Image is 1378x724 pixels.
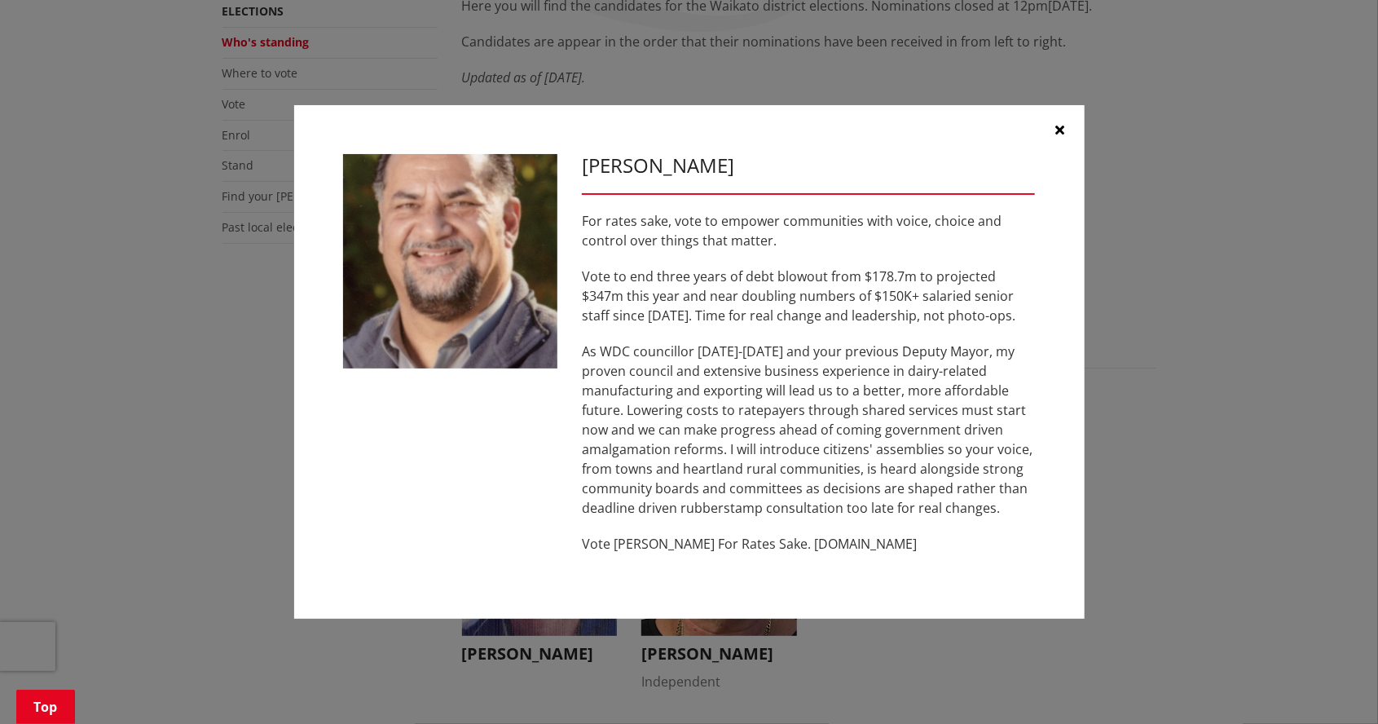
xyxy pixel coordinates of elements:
p: For rates sake, vote to empower communities with voice, choice and control over things that matter. [582,211,1036,250]
img: WO-M__BECH_A__EWN4j [343,154,557,369]
iframe: Messenger Launcher [1303,656,1362,714]
p: Vote to end three years of debt blowout from $178.7m to projected $347m this year and near doubli... [582,267,1036,325]
p: Vote [PERSON_NAME] For Rates Sake. [DOMAIN_NAME] [582,534,1036,554]
p: As WDC councillor [DATE]-[DATE] and your previous Deputy Mayor, my proven council and extensive b... [582,342,1036,518]
a: Top [16,690,75,724]
h3: [PERSON_NAME] [582,154,1036,178]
